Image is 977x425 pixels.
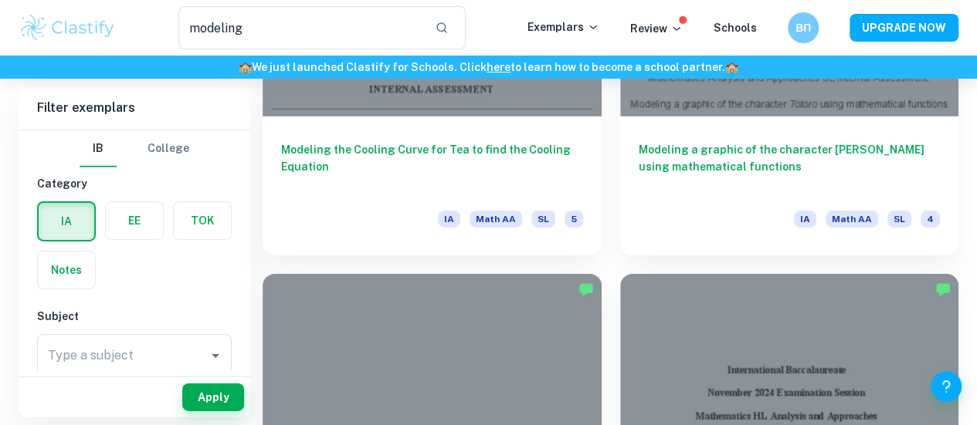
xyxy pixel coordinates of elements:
[826,211,878,228] span: Math AA
[19,12,117,43] img: Clastify logo
[39,203,94,240] button: IA
[438,211,460,228] span: IA
[565,211,583,228] span: 5
[935,282,951,297] img: Marked
[630,20,683,37] p: Review
[921,211,940,228] span: 4
[850,14,958,42] button: UPGRADE NOW
[19,86,250,130] h6: Filter exemplars
[531,211,555,228] span: SL
[887,211,911,228] span: SL
[174,202,231,239] button: TOK
[528,19,599,35] p: Exemplars
[37,308,232,325] h6: Subject
[725,61,738,73] span: 🏫
[80,130,189,167] div: Filter type choice
[487,61,511,73] a: here
[178,6,422,49] input: Search for any exemplars...
[795,19,812,36] h6: ВП
[578,282,594,297] img: Marked
[639,141,941,192] h6: Modeling a graphic of the character [PERSON_NAME] using mathematical functions
[80,130,117,167] button: IB
[470,211,522,228] span: Math AA
[106,202,163,239] button: EE
[714,22,757,34] a: Schools
[794,211,816,228] span: IA
[788,12,819,43] button: ВП
[148,130,189,167] button: College
[239,61,252,73] span: 🏫
[182,383,244,411] button: Apply
[38,251,95,288] button: Notes
[205,345,226,366] button: Open
[3,59,974,76] h6: We just launched Clastify for Schools. Click to learn how to become a school partner.
[281,141,583,192] h6: Modeling the Cooling Curve for Tea to find the Cooling Equation
[37,175,232,192] h6: Category
[931,371,962,402] button: Help and Feedback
